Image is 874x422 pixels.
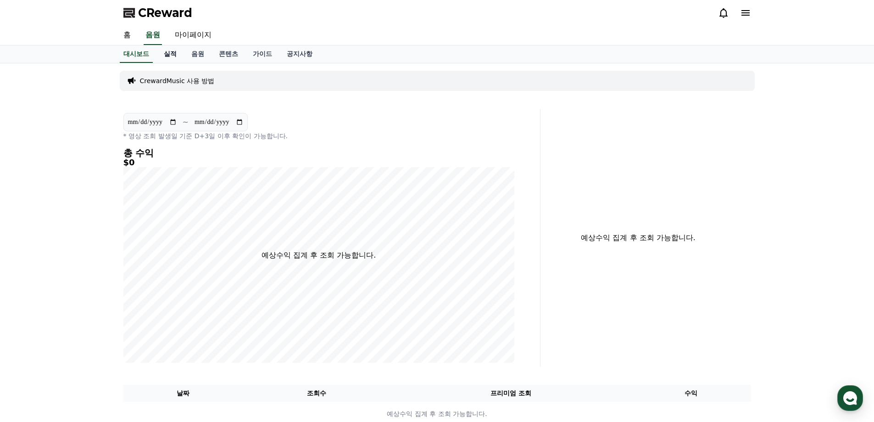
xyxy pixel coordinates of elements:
[167,26,219,45] a: 마이페이지
[116,26,138,45] a: 홈
[184,45,212,63] a: 음원
[245,45,279,63] a: 가이드
[123,131,514,141] p: * 영상 조회 발생일 기준 D+3일 이후 확인이 가능합니다.
[123,148,514,158] h4: 총 수익
[118,291,176,314] a: 설정
[123,158,514,167] h5: $0
[3,291,61,314] a: 홈
[631,385,751,402] th: 수익
[144,26,162,45] a: 음원
[84,305,95,313] span: 대화
[212,45,245,63] a: 콘텐츠
[156,45,184,63] a: 실적
[140,76,215,85] a: CrewardMusic 사용 방법
[123,6,192,20] a: CReward
[138,6,192,20] span: CReward
[390,385,631,402] th: 프리미엄 조회
[279,45,320,63] a: 공지사항
[262,250,376,261] p: 예상수익 집계 후 조회 가능합니다.
[142,305,153,312] span: 설정
[29,305,34,312] span: 홈
[548,232,729,243] p: 예상수익 집계 후 조회 가능합니다.
[61,291,118,314] a: 대화
[183,117,189,128] p: ~
[124,409,751,419] p: 예상수익 집계 후 조회 가능합니다.
[123,385,243,402] th: 날짜
[120,45,153,63] a: 대시보드
[243,385,390,402] th: 조회수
